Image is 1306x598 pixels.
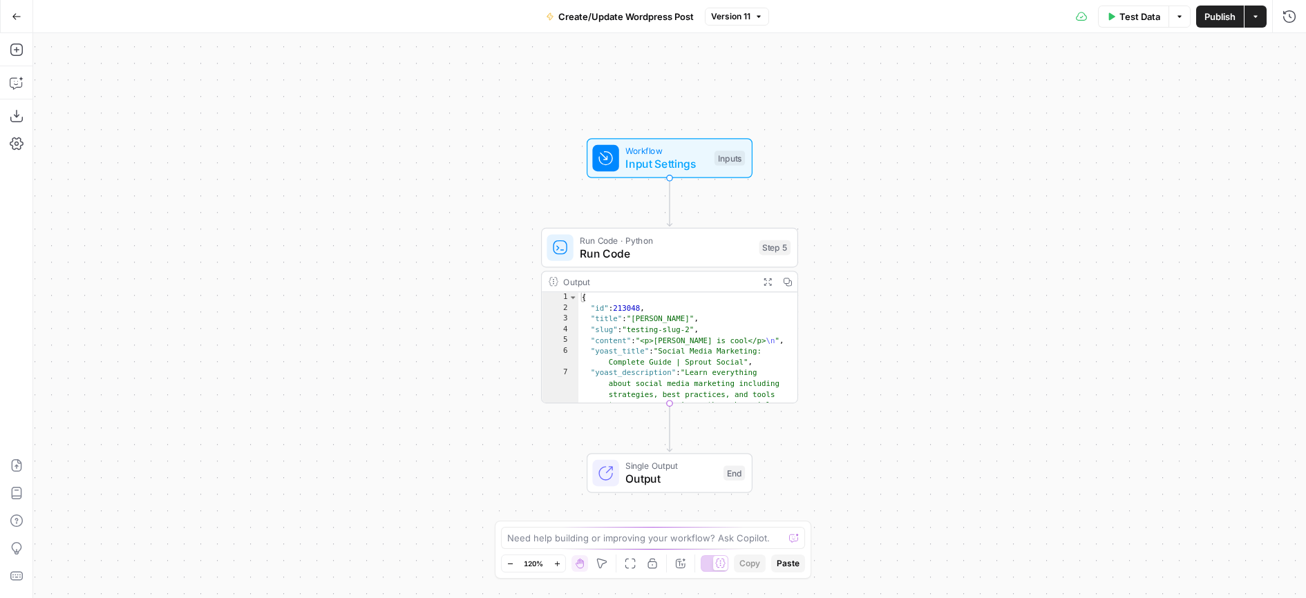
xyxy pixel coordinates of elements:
div: Run Code · PythonRun CodeStep 5Output{ "id":213048, "title":"[PERSON_NAME]", "slug":"testing-slug... [541,228,798,403]
div: 3 [542,314,578,325]
div: WorkflowInput SettingsInputs [541,138,798,178]
div: 7 [542,368,578,422]
button: Create/Update Wordpress Post [538,6,702,28]
span: Run Code [580,245,753,262]
span: Copy [739,557,760,570]
div: 2 [542,303,578,314]
span: Test Data [1119,10,1160,23]
span: Input Settings [625,155,708,172]
span: 120% [524,558,543,569]
button: Copy [734,554,766,572]
div: Output [563,275,753,288]
div: End [723,465,745,481]
div: Inputs [714,151,745,166]
span: Toggle code folding, rows 1 through 11 [569,292,578,303]
button: Publish [1196,6,1244,28]
div: Step 5 [759,240,791,255]
span: Output [625,470,717,487]
span: Publish [1204,10,1236,23]
g: Edge from step_5 to end [667,403,672,452]
button: Paste [771,554,805,572]
button: Version 11 [705,8,769,26]
div: Single OutputOutputEnd [541,453,798,493]
span: Version 11 [711,10,750,23]
button: Test Data [1098,6,1168,28]
span: Create/Update Wordpress Post [558,10,694,23]
span: Run Code · Python [580,233,753,247]
div: 6 [542,346,578,367]
g: Edge from start to step_5 [667,178,672,226]
div: 1 [542,292,578,303]
span: Single Output [625,459,717,472]
span: Paste [777,557,799,570]
div: 5 [542,336,578,347]
div: 4 [542,325,578,336]
span: Workflow [625,144,708,157]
